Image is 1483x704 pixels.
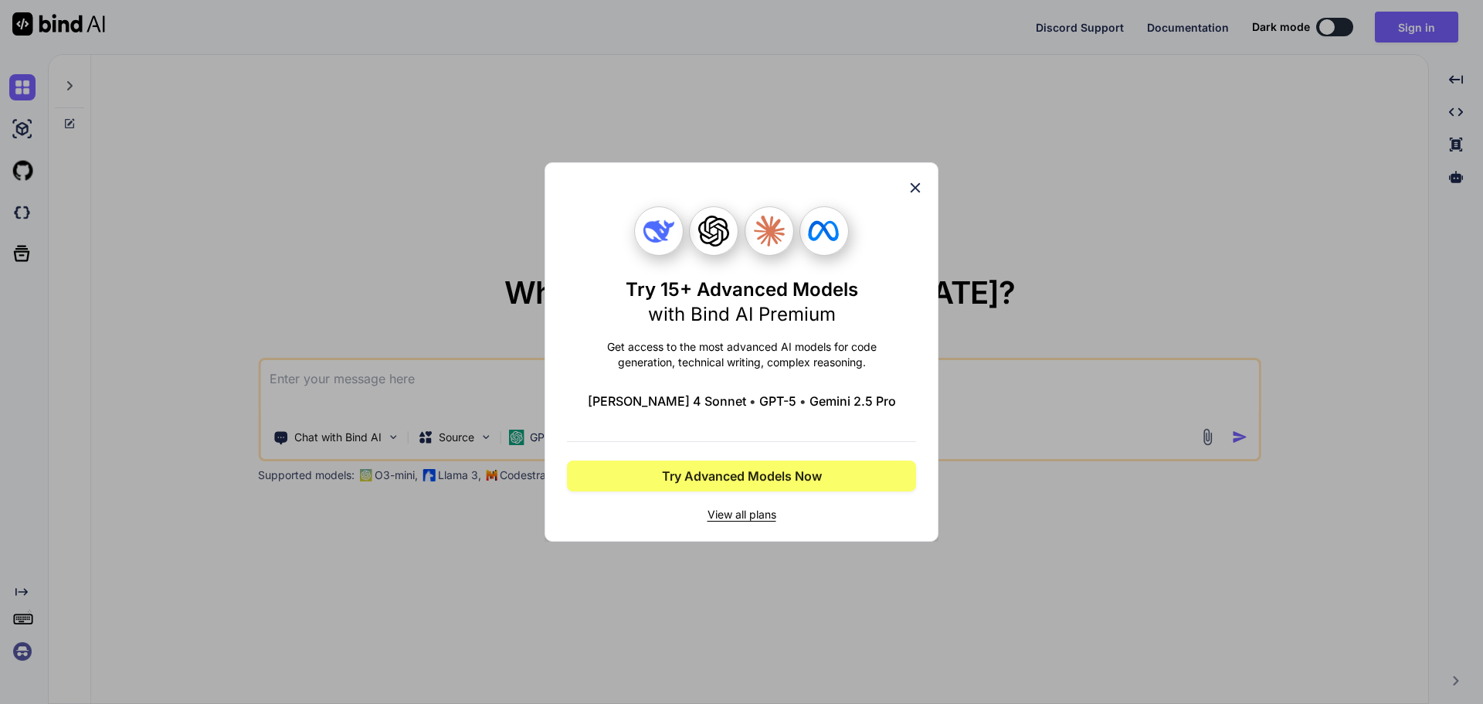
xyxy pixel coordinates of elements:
span: • [749,392,756,410]
span: with Bind AI Premium [648,303,836,325]
img: Deepseek [643,216,674,247]
span: Gemini 2.5 Pro [809,392,896,410]
span: Try Advanced Models Now [662,467,822,485]
span: • [799,392,806,410]
span: [PERSON_NAME] 4 Sonnet [588,392,746,410]
span: View all plans [567,507,916,522]
p: Get access to the most advanced AI models for code generation, technical writing, complex reasoning. [567,339,916,370]
span: GPT-5 [759,392,796,410]
h1: Try 15+ Advanced Models [626,277,858,327]
button: Try Advanced Models Now [567,461,916,491]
